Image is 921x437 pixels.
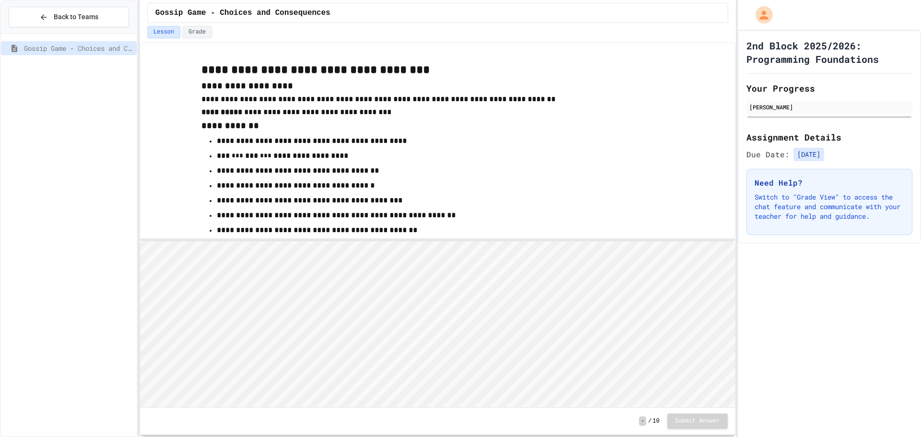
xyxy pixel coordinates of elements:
span: - [639,416,646,426]
span: [DATE] [793,148,824,161]
h2: Your Progress [746,82,912,95]
span: / [648,417,651,425]
div: My Account [745,4,775,26]
span: Gossip Game - Choices and Consequences [155,7,331,19]
button: Lesson [147,26,180,38]
span: Back to Teams [54,12,98,22]
span: Gossip Game - Choices and Consequences [24,43,133,53]
h1: 2nd Block 2025/2026: Programming Foundations [746,39,912,66]
span: Submit Answer [675,417,720,425]
h3: Need Help? [755,177,904,189]
button: Submit Answer [667,413,728,429]
span: 10 [653,417,660,425]
iframe: Snap! Programming Environment [140,241,735,408]
button: Grade [182,26,212,38]
p: Switch to "Grade View" to access the chat feature and communicate with your teacher for help and ... [755,192,904,221]
button: Back to Teams [9,7,129,27]
span: Due Date: [746,149,790,160]
h2: Assignment Details [746,130,912,144]
div: [PERSON_NAME] [749,103,909,111]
